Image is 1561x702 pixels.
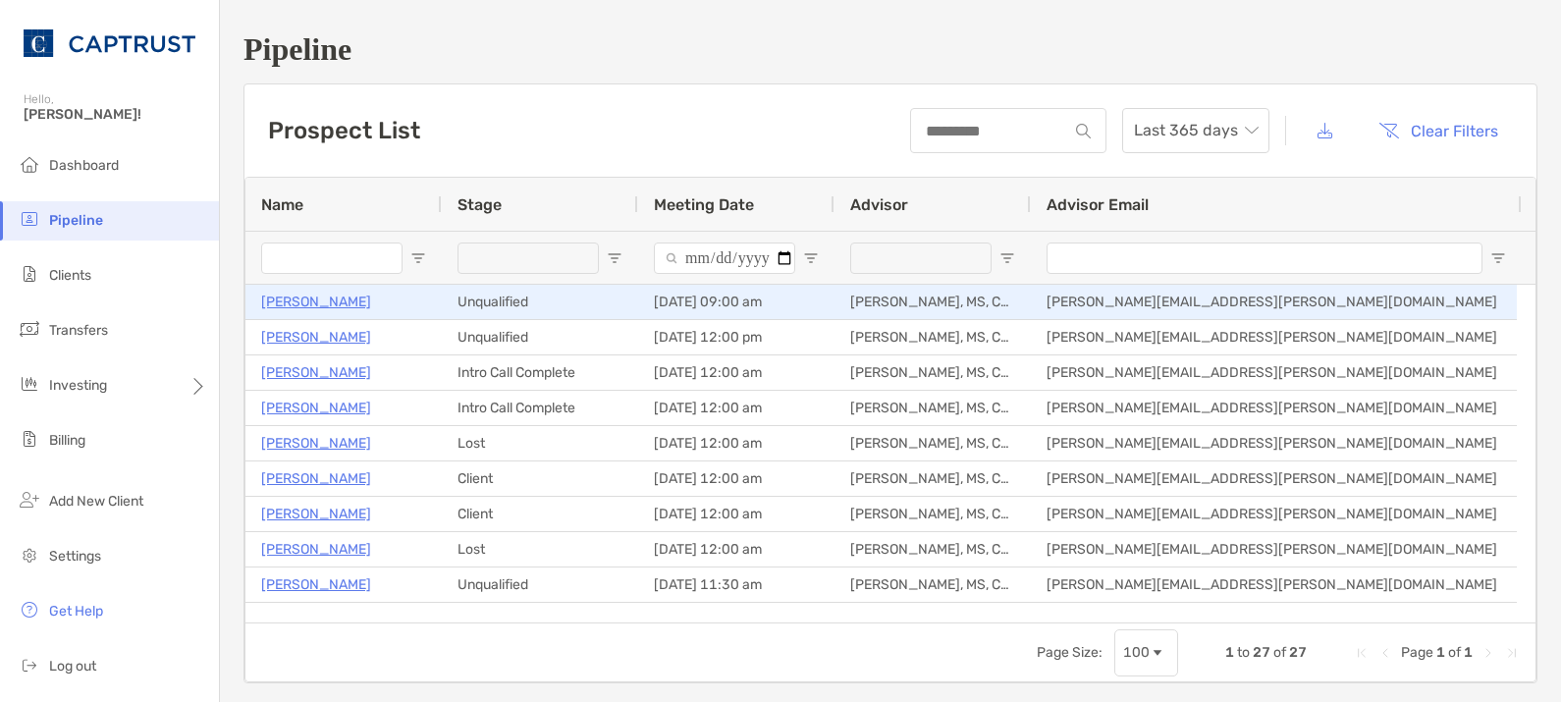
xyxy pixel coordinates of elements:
button: Open Filter Menu [607,250,622,266]
div: [DATE] 12:00 am [638,461,834,496]
h1: Pipeline [243,31,1537,68]
a: [PERSON_NAME] [261,290,371,314]
div: [PERSON_NAME], MS, CFP® [834,285,1031,319]
div: Unqualified [442,320,638,354]
div: [PERSON_NAME][EMAIL_ADDRESS][PERSON_NAME][DOMAIN_NAME] [1031,320,1522,354]
span: Dashboard [49,157,119,174]
button: Clear Filters [1364,109,1513,152]
span: Name [261,195,303,214]
span: Last 365 days [1134,109,1258,152]
span: 27 [1253,644,1270,661]
span: [PERSON_NAME]! [24,106,207,123]
div: [PERSON_NAME][EMAIL_ADDRESS][PERSON_NAME][DOMAIN_NAME] [1031,532,1522,567]
img: input icon [1076,124,1091,138]
p: [PERSON_NAME] [261,466,371,491]
a: [PERSON_NAME] [261,502,371,526]
img: add_new_client icon [18,488,41,512]
div: Client [442,461,638,496]
a: [PERSON_NAME] [261,325,371,350]
div: Lost [442,532,638,567]
div: [DATE] 12:00 am [638,355,834,390]
div: Intro Call Complete [442,391,638,425]
a: [PERSON_NAME] [261,396,371,420]
div: Page Size: [1037,644,1103,661]
img: get-help icon [18,598,41,621]
div: [PERSON_NAME], MS, CFP® [834,603,1031,637]
button: Open Filter Menu [1490,250,1506,266]
input: Advisor Email Filter Input [1047,243,1482,274]
div: [PERSON_NAME][EMAIL_ADDRESS][PERSON_NAME][DOMAIN_NAME] [1031,355,1522,390]
div: [PERSON_NAME], MS, CFP® [834,567,1031,602]
input: Name Filter Input [261,243,403,274]
div: [DATE] 11:30 am [638,567,834,602]
span: 1 [1436,644,1445,661]
div: [PERSON_NAME][EMAIL_ADDRESS][PERSON_NAME][DOMAIN_NAME] [1031,461,1522,496]
a: [PERSON_NAME] [261,572,371,597]
div: Client [442,497,638,531]
div: [PERSON_NAME], MS, CFP® [834,497,1031,531]
span: 1 [1225,644,1234,661]
span: 1 [1464,644,1473,661]
span: Add New Client [49,493,143,510]
span: Advisor Email [1047,195,1149,214]
div: [PERSON_NAME], MS, CFP® [834,426,1031,460]
div: [PERSON_NAME][EMAIL_ADDRESS][PERSON_NAME][DOMAIN_NAME] [1031,426,1522,460]
div: [DATE] 12:00 am [638,532,834,567]
div: [DATE] 09:00 am [638,285,834,319]
div: [DATE] 12:00 am [638,426,834,460]
a: [PERSON_NAME] [261,431,371,456]
img: billing icon [18,427,41,451]
img: investing icon [18,372,41,396]
span: Log out [49,658,96,675]
div: [PERSON_NAME][EMAIL_ADDRESS][PERSON_NAME][DOMAIN_NAME] [1031,285,1522,319]
div: Next Page [1480,645,1496,661]
div: Lost [442,426,638,460]
a: [PERSON_NAME] [261,537,371,562]
img: pipeline icon [18,207,41,231]
button: Open Filter Menu [410,250,426,266]
span: Page [1401,644,1433,661]
div: [PERSON_NAME], MS, CFP® [834,355,1031,390]
button: Open Filter Menu [999,250,1015,266]
div: Previous Page [1377,645,1393,661]
a: [PERSON_NAME] [261,360,371,385]
h3: Prospect List [268,117,420,144]
input: Meeting Date Filter Input [654,243,795,274]
div: Unqualified [442,567,638,602]
div: [PERSON_NAME], MS, CFP® [834,532,1031,567]
span: Pipeline [49,212,103,229]
img: settings icon [18,543,41,567]
div: [PERSON_NAME], MS, CFP® [834,391,1031,425]
span: of [1448,644,1461,661]
div: Last Page [1504,645,1520,661]
span: Meeting Date [654,195,754,214]
div: [PERSON_NAME], MS, CFP® [834,320,1031,354]
span: to [1237,644,1250,661]
div: [PERSON_NAME][EMAIL_ADDRESS][PERSON_NAME][DOMAIN_NAME] [1031,497,1522,531]
span: of [1273,644,1286,661]
span: Investing [49,377,107,394]
div: [PERSON_NAME][EMAIL_ADDRESS][PERSON_NAME][DOMAIN_NAME] [1031,567,1522,602]
div: Page Size [1114,629,1178,676]
span: Settings [49,548,101,565]
img: CAPTRUST Logo [24,8,195,79]
div: [DATE] 12:00 pm [638,320,834,354]
span: Advisor [850,195,908,214]
span: Stage [458,195,502,214]
button: Open Filter Menu [803,250,819,266]
div: [DATE] 12:00 am [638,391,834,425]
img: clients icon [18,262,41,286]
div: [PERSON_NAME][EMAIL_ADDRESS][PERSON_NAME][DOMAIN_NAME] [1031,603,1522,637]
div: Lost [442,603,638,637]
div: First Page [1354,645,1370,661]
div: Intro Call Complete [442,355,638,390]
span: Get Help [49,603,103,620]
span: Billing [49,432,85,449]
img: logout icon [18,653,41,676]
